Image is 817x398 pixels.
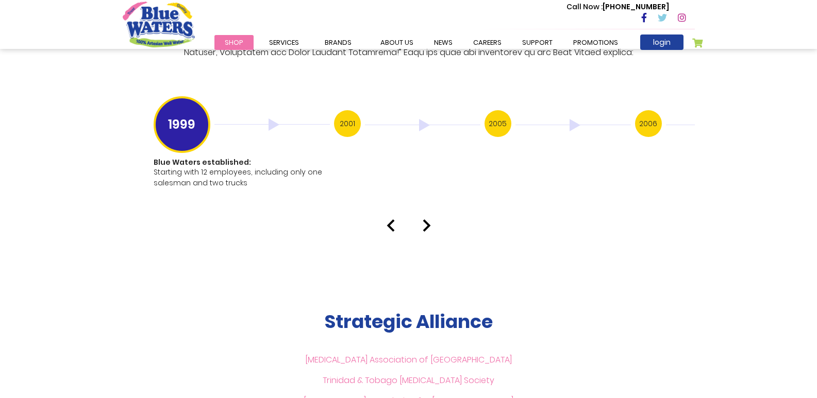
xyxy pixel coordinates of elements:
span: Call Now : [566,2,603,12]
h3: 2005 [485,110,511,137]
a: careers [463,35,512,50]
h3: 1999 [154,96,210,153]
span: Shop [225,38,243,47]
h2: Strategic Alliance [123,310,695,333]
span: Services [269,38,299,47]
a: support [512,35,563,50]
a: store logo [123,2,195,47]
h3: 2006 [635,110,662,137]
p: [PHONE_NUMBER] [566,2,669,12]
p: Starting with 12 employees, including only one salesman and two trucks [154,167,328,188]
span: Brands [325,38,352,47]
a: login [640,34,683,50]
a: Trinidad & Tobago [MEDICAL_DATA] Society [323,374,494,386]
a: about us [370,35,424,50]
a: News [424,35,463,50]
a: [MEDICAL_DATA] Association of [GEOGRAPHIC_DATA] [305,354,512,366]
h3: 2001 [334,110,361,137]
a: Promotions [563,35,628,50]
h1: Blue Waters established: [154,158,328,167]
